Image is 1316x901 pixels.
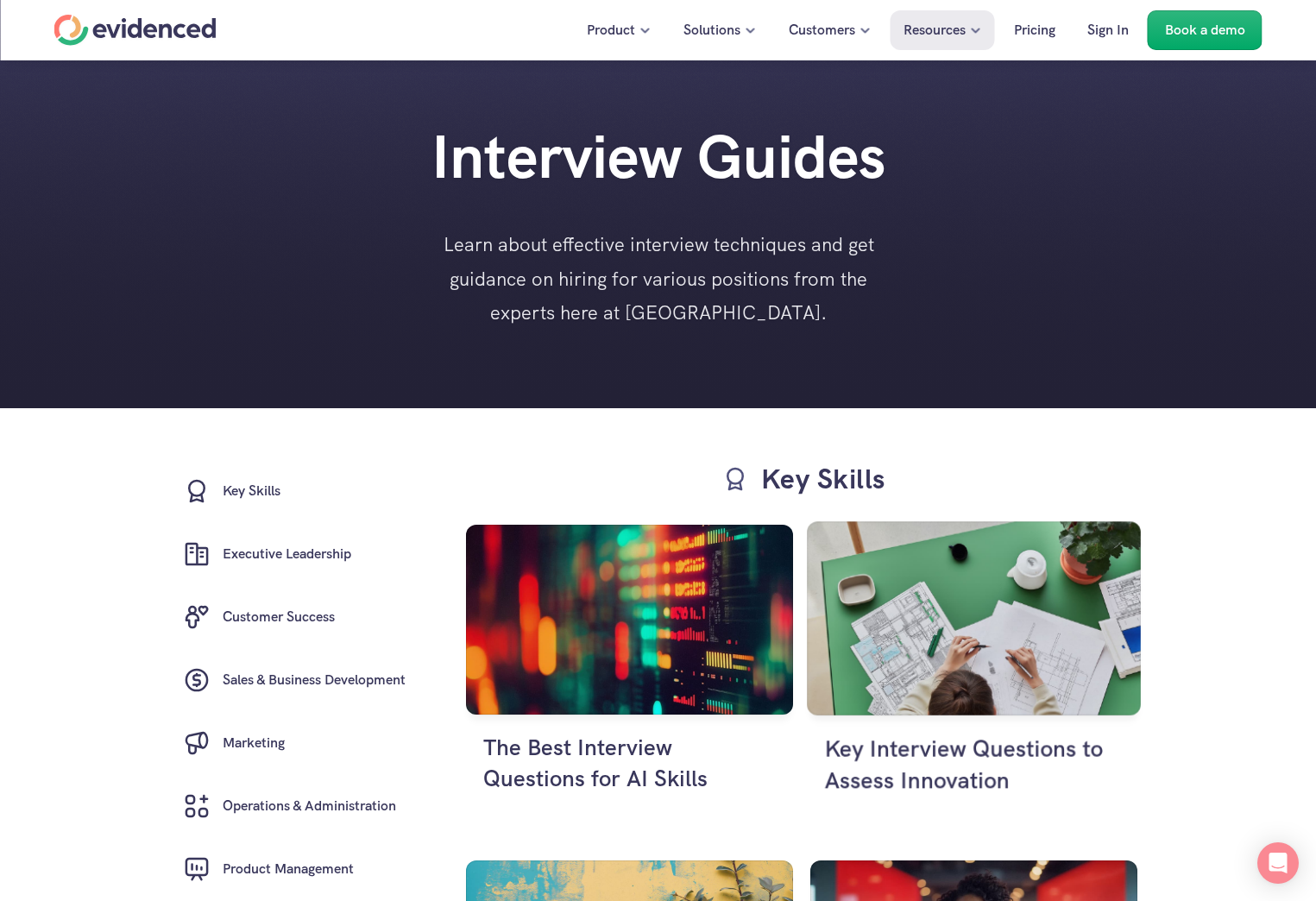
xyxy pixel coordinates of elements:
[1074,10,1142,50] a: Sign In
[167,838,419,901] a: Product Management
[223,480,280,502] h6: Key Skills
[683,19,740,41] p: Solutions
[807,521,1141,715] img: An employee innovating on some designs
[466,525,793,843] a: Abstract digital display dataThe Best Interview Questions for AI Skills
[167,586,419,649] a: Customer Success
[54,15,217,46] a: Home
[789,19,855,41] p: Customers
[904,19,966,41] p: Resources
[167,649,419,712] a: Sales & Business Development
[223,606,335,628] h6: Customer Success
[1001,10,1068,50] a: Pricing
[761,460,885,499] h3: Key Skills
[223,543,351,565] h6: Executive Leadership
[1148,10,1262,50] a: Book a demo
[587,19,635,41] p: Product
[1014,19,1055,41] p: Pricing
[824,733,1123,797] h4: Key Interview Questions to Assess Innovation
[223,858,354,880] h6: Product Management
[223,669,406,691] h6: Sales & Business Development
[1257,842,1299,884] div: Open Intercom Messenger
[1087,19,1129,41] p: Sign In
[167,523,419,586] a: Executive Leadership
[466,525,793,715] img: Abstract digital display data
[167,775,419,838] a: Operations & Administration
[167,712,419,775] a: Marketing
[443,228,874,331] p: Learn about effective interview techniques and get guidance on hiring for various positions from ...
[807,521,1141,847] a: An employee innovating on some designsKey Interview Questions to Assess Innovation
[313,121,1004,193] h1: Interview Guides
[1165,19,1245,41] p: Book a demo
[223,795,396,817] h6: Operations & Administration
[483,732,776,795] h4: The Best Interview Questions for AI Skills
[223,732,285,754] h6: Marketing
[167,460,419,523] a: Key Skills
